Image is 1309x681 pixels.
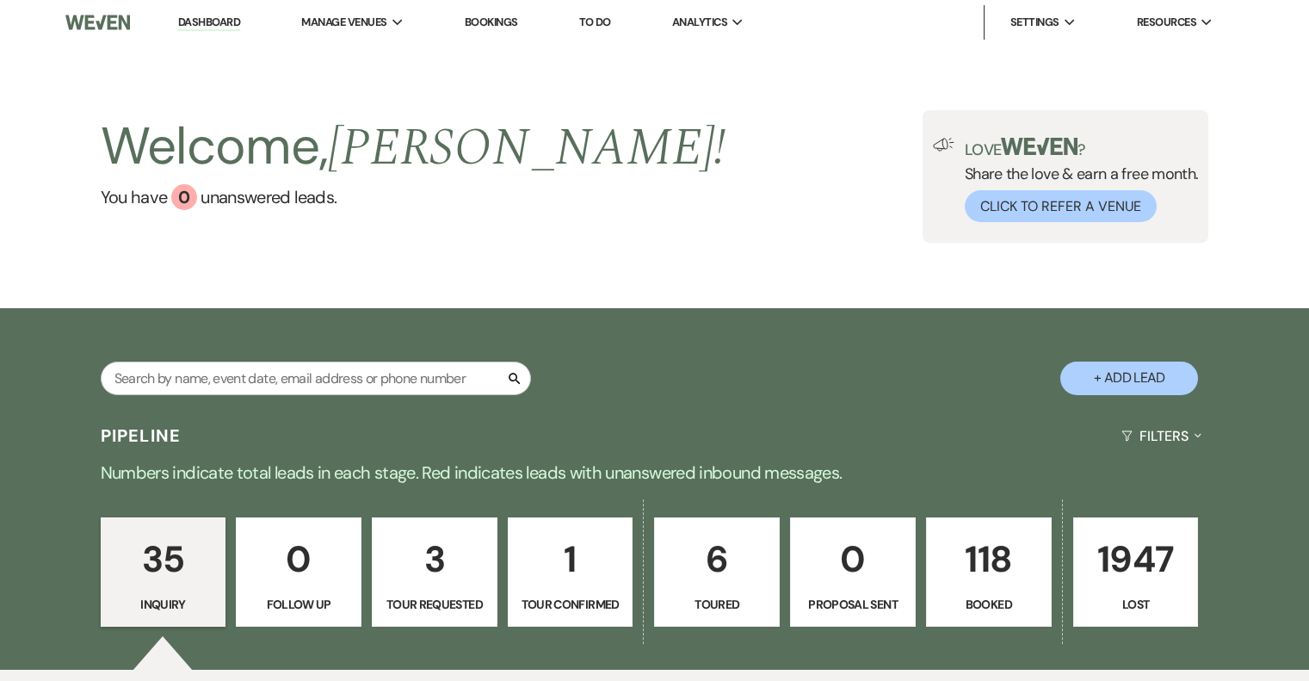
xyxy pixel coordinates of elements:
[1137,14,1196,31] span: Resources
[954,138,1199,222] div: Share the love & earn a free month.
[1010,14,1059,31] span: Settings
[665,530,769,588] p: 6
[926,517,1052,628] a: 118Booked
[383,530,486,588] p: 3
[101,110,726,184] h2: Welcome,
[101,424,182,448] h3: Pipeline
[372,517,497,628] a: 3Tour Requested
[178,15,240,31] a: Dashboard
[101,184,726,210] a: You have 0 unanswered leads.
[101,362,531,395] input: Search by name, event date, email address or phone number
[933,138,954,152] img: loud-speaker-illustration.svg
[937,530,1040,588] p: 118
[579,15,611,29] a: To Do
[247,595,350,614] p: Follow Up
[1084,595,1188,614] p: Lost
[519,595,622,614] p: Tour Confirmed
[65,4,130,40] img: Weven Logo
[1060,362,1198,395] button: + Add Lead
[112,530,215,588] p: 35
[665,595,769,614] p: Toured
[1073,517,1199,628] a: 1947Lost
[790,517,916,628] a: 0Proposal Sent
[1001,138,1077,155] img: weven-logo-green.svg
[801,595,905,614] p: Proposal Sent
[247,530,350,588] p: 0
[965,138,1199,158] p: Love ?
[301,14,386,31] span: Manage Venues
[383,595,486,614] p: Tour Requested
[654,517,780,628] a: 6Toured
[801,530,905,588] p: 0
[1115,413,1208,459] button: Filters
[328,108,726,188] span: [PERSON_NAME] !
[236,517,361,628] a: 0Follow Up
[465,15,518,29] a: Bookings
[1084,530,1188,588] p: 1947
[672,14,727,31] span: Analytics
[937,595,1040,614] p: Booked
[965,190,1157,222] button: Click to Refer a Venue
[508,517,633,628] a: 1Tour Confirmed
[35,459,1275,486] p: Numbers indicate total leads in each stage. Red indicates leads with unanswered inbound messages.
[171,184,197,210] div: 0
[519,530,622,588] p: 1
[101,517,226,628] a: 35Inquiry
[112,595,215,614] p: Inquiry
